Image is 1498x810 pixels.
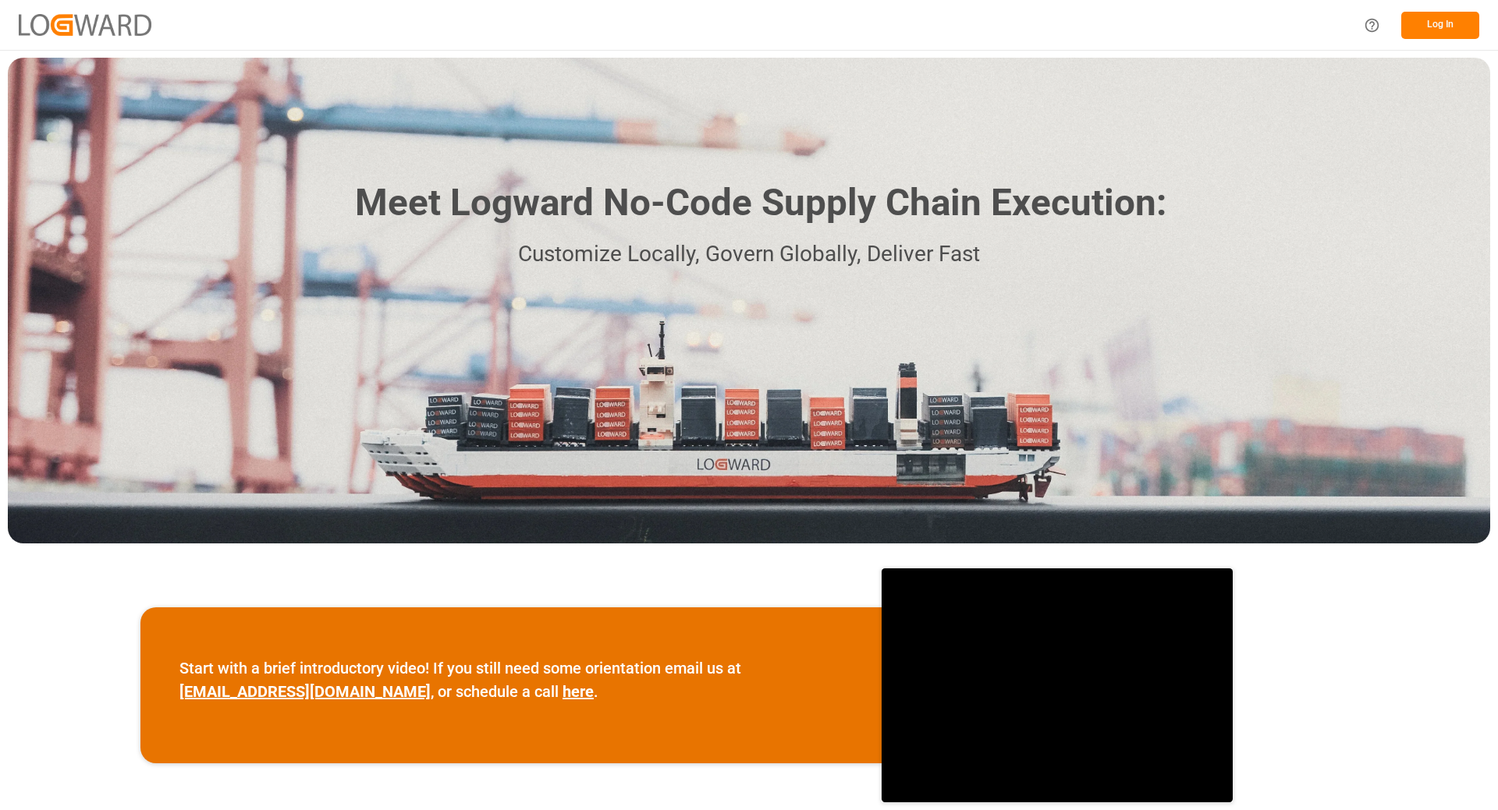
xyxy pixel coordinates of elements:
p: Start with a brief introductory video! If you still need some orientation email us at , or schedu... [179,656,843,703]
p: Customize Locally, Govern Globally, Deliver Fast [332,237,1166,272]
img: Logward_new_orange.png [19,14,151,35]
h1: Meet Logward No-Code Supply Chain Execution: [355,175,1166,231]
button: Help Center [1354,8,1390,43]
a: here [563,682,594,701]
button: Log In [1401,12,1479,39]
a: [EMAIL_ADDRESS][DOMAIN_NAME] [179,682,431,701]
